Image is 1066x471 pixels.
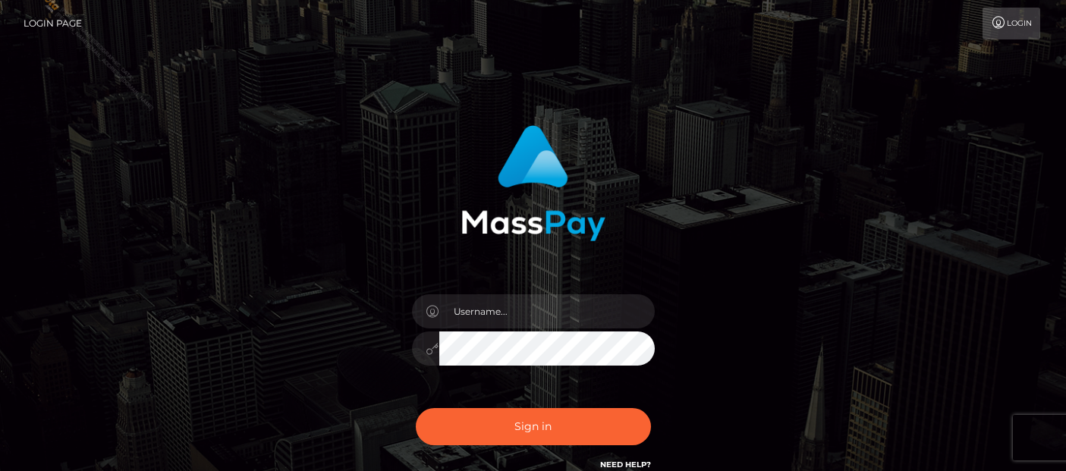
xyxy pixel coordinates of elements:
[416,408,651,445] button: Sign in
[24,8,82,39] a: Login Page
[461,125,605,241] img: MassPay Login
[983,8,1040,39] a: Login
[439,294,655,328] input: Username...
[600,460,651,469] a: Need Help?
